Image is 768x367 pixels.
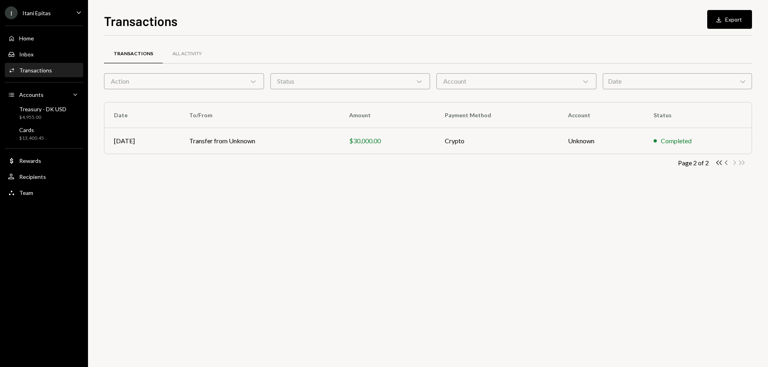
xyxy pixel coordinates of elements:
div: Action [104,73,264,89]
div: Treasury - DK USD [19,106,66,112]
td: Crypto [435,128,558,154]
div: Transactions [114,50,153,57]
div: All Activity [172,50,202,57]
div: Team [19,189,33,196]
a: Rewards [5,153,83,168]
th: Amount [340,102,435,128]
a: Transactions [104,44,163,64]
div: Page 2 of 2 [678,159,709,166]
a: Home [5,31,83,45]
th: Account [558,102,644,128]
th: To/From [180,102,340,128]
th: Payment Method [435,102,558,128]
div: Inbox [19,51,34,58]
div: Itani Epitas [22,10,51,16]
div: Date [603,73,752,89]
div: I [5,6,18,19]
div: Account [436,73,596,89]
div: Transactions [19,67,52,74]
a: Recipients [5,169,83,184]
div: Recipients [19,173,46,180]
div: Accounts [19,91,44,98]
a: Transactions [5,63,83,77]
div: [DATE] [114,136,170,146]
h1: Transactions [104,13,178,29]
a: Inbox [5,47,83,61]
a: All Activity [163,44,211,64]
button: Export [707,10,752,29]
div: Home [19,35,34,42]
th: Status [644,102,752,128]
a: Treasury - DK USD$4,955.00 [5,103,83,122]
div: $4,955.00 [19,114,66,121]
td: Transfer from Unknown [180,128,340,154]
th: Date [104,102,180,128]
a: Accounts [5,87,83,102]
div: Completed [661,136,692,146]
div: $30,000.00 [349,136,426,146]
a: Cards$13,400.45 [5,124,83,143]
div: Rewards [19,157,41,164]
td: Unknown [558,128,644,154]
a: Team [5,185,83,200]
div: Cards [19,126,44,133]
div: Status [270,73,430,89]
div: $13,400.45 [19,135,44,142]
